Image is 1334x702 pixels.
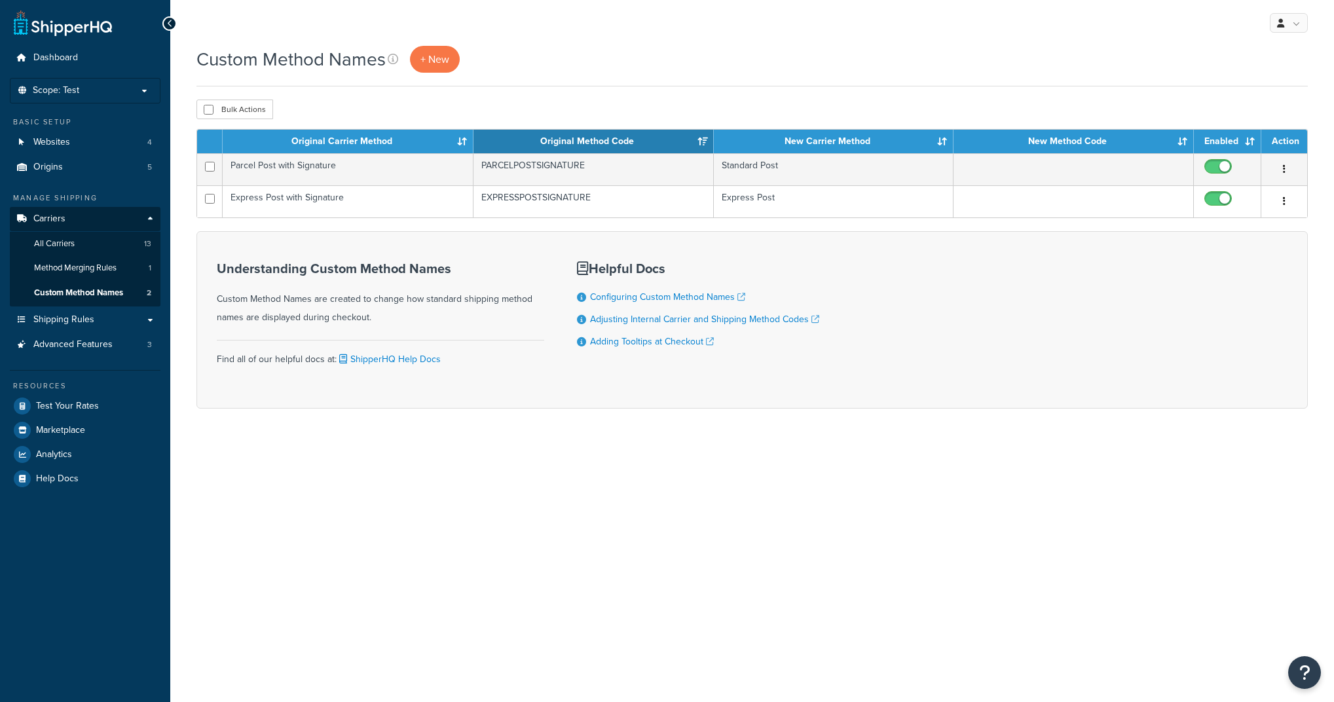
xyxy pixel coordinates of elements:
[954,130,1194,153] th: New Method Code: activate to sort column ascending
[590,335,714,348] a: Adding Tooltips at Checkout
[10,281,160,305] li: Custom Method Names
[1261,130,1307,153] th: Action
[33,137,70,148] span: Websites
[473,185,714,217] td: EXPRESSPOSTSIGNATURE
[33,314,94,325] span: Shipping Rules
[473,130,714,153] th: Original Method Code: activate to sort column ascending
[10,308,160,332] a: Shipping Rules
[14,10,112,36] a: ShipperHQ Home
[10,46,160,70] a: Dashboard
[10,130,160,155] li: Websites
[34,287,123,299] span: Custom Method Names
[10,256,160,280] a: Method Merging Rules 1
[714,185,954,217] td: Express Post
[147,339,152,350] span: 3
[196,46,386,72] h1: Custom Method Names
[590,312,819,326] a: Adjusting Internal Carrier and Shipping Method Codes
[1194,130,1261,153] th: Enabled: activate to sort column ascending
[10,155,160,179] a: Origins 5
[577,261,819,276] h3: Helpful Docs
[10,207,160,231] a: Carriers
[1288,656,1321,689] button: Open Resource Center
[36,473,79,485] span: Help Docs
[217,261,544,327] div: Custom Method Names are created to change how standard shipping method names are displayed during...
[10,232,160,256] li: All Carriers
[147,287,151,299] span: 2
[10,418,160,442] a: Marketplace
[34,263,117,274] span: Method Merging Rules
[10,232,160,256] a: All Carriers 13
[223,130,473,153] th: Original Carrier Method: activate to sort column ascending
[33,213,65,225] span: Carriers
[34,238,75,249] span: All Carriers
[147,162,152,173] span: 5
[10,380,160,392] div: Resources
[714,130,954,153] th: New Carrier Method: activate to sort column ascending
[410,46,460,73] a: + New
[217,340,544,369] div: Find all of our helpful docs at:
[36,425,85,436] span: Marketplace
[36,401,99,412] span: Test Your Rates
[10,333,160,357] li: Advanced Features
[217,261,544,276] h3: Understanding Custom Method Names
[10,155,160,179] li: Origins
[33,162,63,173] span: Origins
[10,193,160,204] div: Manage Shipping
[149,263,151,274] span: 1
[10,443,160,466] a: Analytics
[10,117,160,128] div: Basic Setup
[10,281,160,305] a: Custom Method Names 2
[223,185,473,217] td: Express Post with Signature
[144,238,151,249] span: 13
[36,449,72,460] span: Analytics
[10,130,160,155] a: Websites 4
[420,52,449,67] span: + New
[223,153,473,185] td: Parcel Post with Signature
[10,207,160,306] li: Carriers
[196,100,273,119] button: Bulk Actions
[590,290,745,304] a: Configuring Custom Method Names
[33,52,78,64] span: Dashboard
[10,394,160,418] a: Test Your Rates
[337,352,441,366] a: ShipperHQ Help Docs
[33,339,113,350] span: Advanced Features
[473,153,714,185] td: PARCELPOSTSIGNATURE
[10,467,160,490] a: Help Docs
[10,333,160,357] a: Advanced Features 3
[714,153,954,185] td: Standard Post
[10,256,160,280] li: Method Merging Rules
[147,137,152,148] span: 4
[33,85,79,96] span: Scope: Test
